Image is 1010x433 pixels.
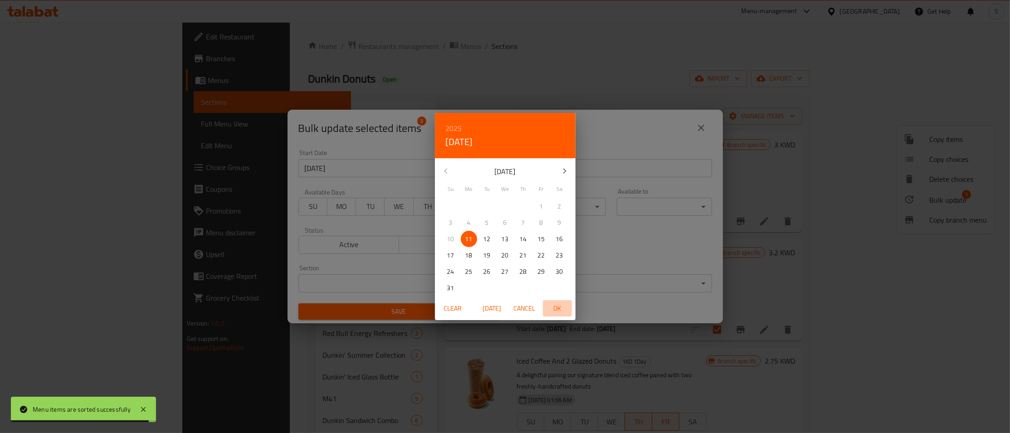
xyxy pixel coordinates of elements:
[446,122,462,135] button: 2025
[497,185,513,193] span: We
[461,247,477,263] button: 18
[497,247,513,263] button: 20
[515,263,532,280] button: 28
[461,263,477,280] button: 25
[543,300,572,317] button: OK
[481,303,503,314] span: [DATE]
[483,250,491,261] p: 19
[479,247,495,263] button: 19
[520,266,527,277] p: 28
[447,282,454,294] p: 31
[514,303,536,314] span: Cancel
[33,404,131,414] div: Menu items are sorted successfully
[457,166,554,177] p: [DATE]
[446,135,473,149] button: [DATE]
[465,250,473,261] p: 18
[556,266,563,277] p: 30
[443,185,459,193] span: Su
[556,234,563,245] p: 16
[551,263,568,280] button: 30
[551,231,568,247] button: 16
[479,185,495,193] span: Tu
[478,300,507,317] button: [DATE]
[502,250,509,261] p: 20
[510,300,539,317] button: Cancel
[465,234,473,245] p: 11
[443,247,459,263] button: 17
[556,250,563,261] p: 23
[443,280,459,296] button: 31
[465,266,473,277] p: 25
[483,234,491,245] p: 12
[538,250,545,261] p: 22
[442,303,464,314] span: Clear
[502,234,509,245] p: 13
[479,263,495,280] button: 26
[515,185,532,193] span: Th
[538,266,545,277] p: 29
[533,263,550,280] button: 29
[502,266,509,277] p: 27
[551,185,568,193] span: Sa
[546,303,568,314] span: OK
[515,247,532,263] button: 21
[497,231,513,247] button: 13
[551,247,568,263] button: 23
[439,300,468,317] button: Clear
[520,250,527,261] p: 21
[461,231,477,247] button: 11
[443,263,459,280] button: 24
[447,266,454,277] p: 24
[515,231,532,247] button: 14
[497,263,513,280] button: 27
[533,185,550,193] span: Fr
[479,231,495,247] button: 12
[533,231,550,247] button: 15
[538,234,545,245] p: 15
[461,185,477,193] span: Mo
[483,266,491,277] p: 26
[447,250,454,261] p: 17
[520,234,527,245] p: 14
[533,247,550,263] button: 22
